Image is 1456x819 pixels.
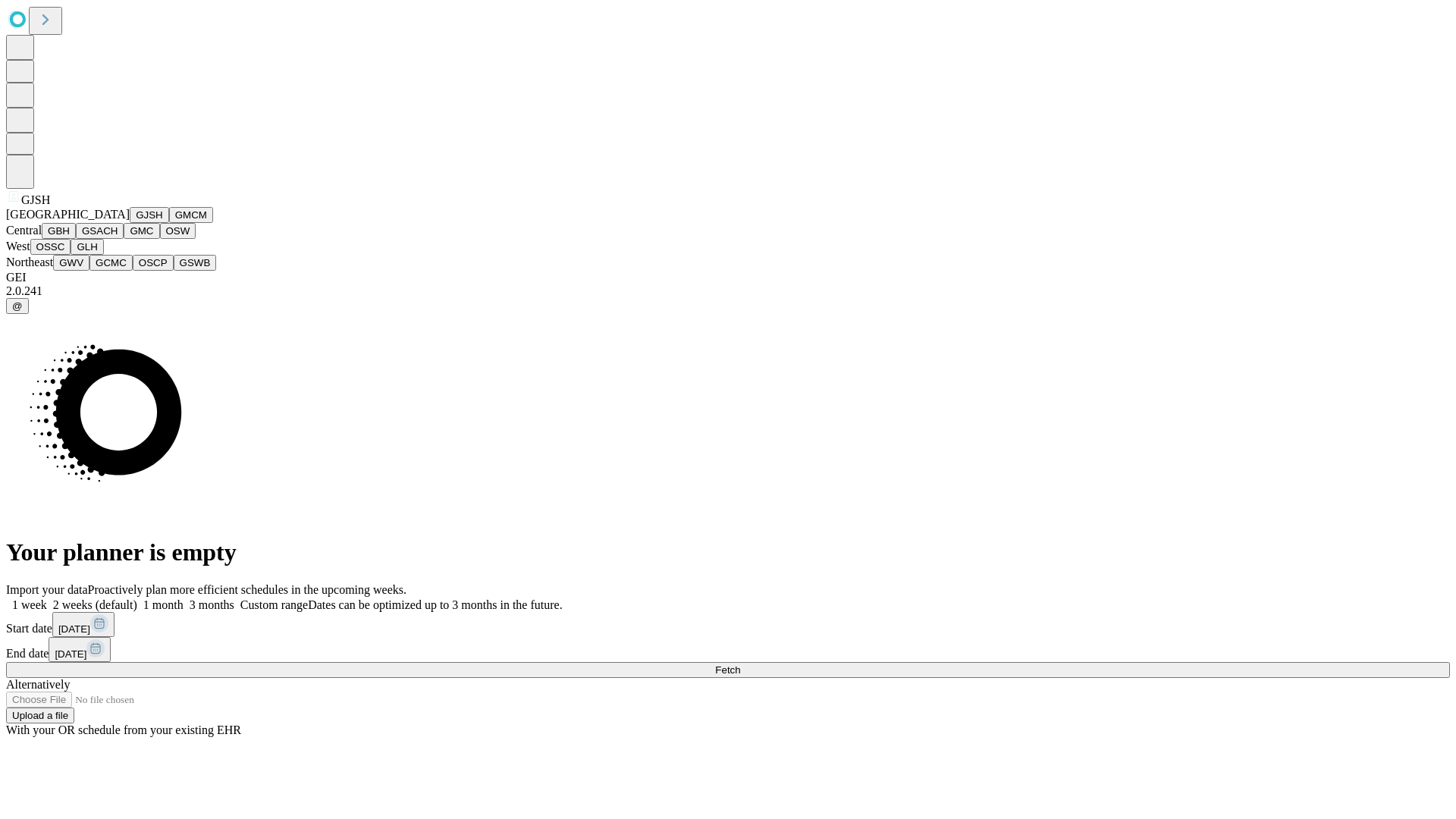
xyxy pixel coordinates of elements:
[6,678,70,691] span: Alternatively
[6,298,29,314] button: @
[143,598,184,611] span: 1 month
[88,583,406,596] span: Proactively plan more efficient schedules in the upcoming weeks.
[715,664,740,676] span: Fetch
[6,538,1450,566] h1: Your planner is empty
[133,255,174,271] button: OSCP
[169,207,213,223] button: GMCM
[89,255,133,271] button: GCMC
[21,193,50,206] span: GJSH
[58,623,90,635] span: [DATE]
[308,598,562,611] span: Dates can be optimized up to 3 months in the future.
[42,223,76,239] button: GBH
[6,256,53,268] span: Northeast
[130,207,169,223] button: GJSH
[6,662,1450,678] button: Fetch
[6,224,42,237] span: Central
[6,284,1450,298] div: 2.0.241
[49,637,111,662] button: [DATE]
[53,598,137,611] span: 2 weeks (default)
[174,255,217,271] button: GSWB
[6,240,30,253] span: West
[53,255,89,271] button: GWV
[12,300,23,312] span: @
[6,723,241,736] span: With your OR schedule from your existing EHR
[76,223,124,239] button: GSACH
[6,708,74,723] button: Upload a file
[6,637,1450,662] div: End date
[6,583,88,596] span: Import your data
[55,648,86,660] span: [DATE]
[52,612,115,637] button: [DATE]
[240,598,308,611] span: Custom range
[12,598,47,611] span: 1 week
[160,223,196,239] button: OSW
[30,239,71,255] button: OSSC
[6,271,1450,284] div: GEI
[6,208,130,221] span: [GEOGRAPHIC_DATA]
[190,598,234,611] span: 3 months
[71,239,103,255] button: GLH
[6,612,1450,637] div: Start date
[124,223,159,239] button: GMC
